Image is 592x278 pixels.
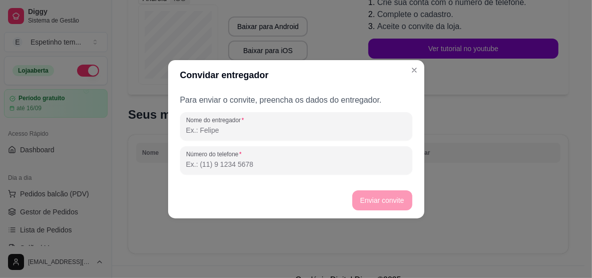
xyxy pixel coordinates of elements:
label: Número do telefone [186,150,245,158]
p: Para enviar o convite, preencha os dados do entregador. [180,94,412,106]
label: Nome do entregador [186,116,247,124]
input: Nome do entregador [186,125,406,135]
input: Número do telefone [186,159,406,169]
button: Close [406,62,422,78]
header: Convidar entregador [168,60,424,90]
